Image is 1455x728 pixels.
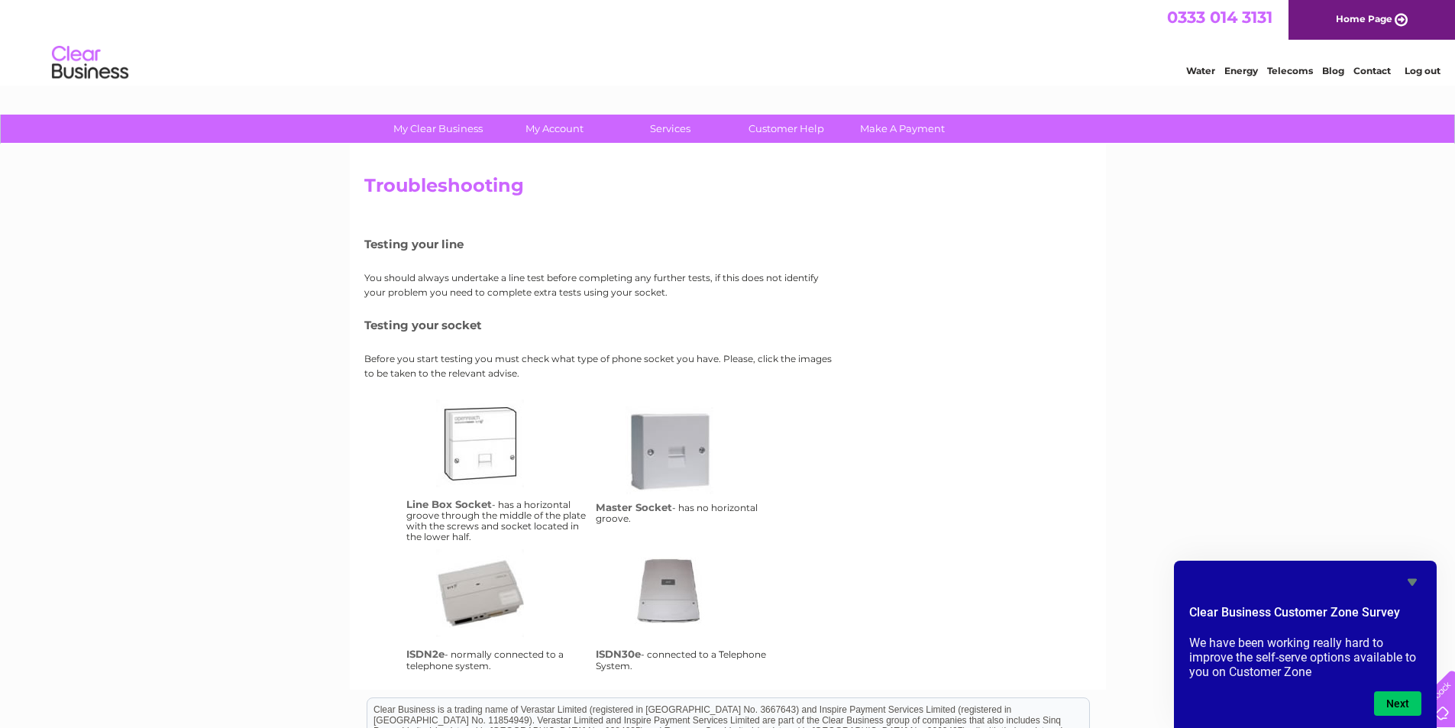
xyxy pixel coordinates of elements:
h5: Testing your socket [364,319,838,332]
a: 0333 014 3131 [1167,8,1272,27]
div: Clear Business Customer Zone Survey [1189,573,1421,716]
button: Next question [1374,691,1421,716]
a: Log out [1405,65,1440,76]
p: We have been working really hard to improve the self-serve options available to you on Customer Zone [1189,636,1421,679]
p: You should always undertake a line test before completing any further tests, if this does not ide... [364,270,838,299]
p: Before you start testing you must check what type of phone socket you have. Please, click the ima... [364,351,838,380]
a: Customer Help [723,115,849,143]
a: lbs [436,400,558,522]
h5: Testing your line [364,238,838,251]
a: isdn30e [626,549,748,671]
a: isdn2e [436,549,558,671]
h4: ISDN2e [406,648,445,660]
button: Hide survey [1403,573,1421,591]
a: My Clear Business [375,115,501,143]
a: Telecoms [1267,65,1313,76]
a: My Account [491,115,617,143]
td: - has no horizontal groove. [592,396,781,546]
h4: ISDN30e [596,648,641,660]
a: Make A Payment [839,115,965,143]
img: logo.png [51,40,129,86]
h2: Clear Business Customer Zone Survey [1189,603,1421,629]
td: - normally connected to a telephone system. [403,545,592,675]
h4: Master Socket [596,501,672,513]
a: Blog [1322,65,1344,76]
td: - has a horizontal groove through the middle of the plate with the screws and socket located in t... [403,396,592,546]
a: Services [607,115,733,143]
div: Clear Business is a trading name of Verastar Limited (registered in [GEOGRAPHIC_DATA] No. 3667643... [367,8,1089,74]
td: - connected to a Telephone System. [592,545,781,675]
h4: Line Box Socket [406,498,492,510]
a: Energy [1224,65,1258,76]
a: Contact [1353,65,1391,76]
a: Water [1186,65,1215,76]
a: ms [626,406,748,529]
h2: Troubleshooting [364,175,1091,204]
